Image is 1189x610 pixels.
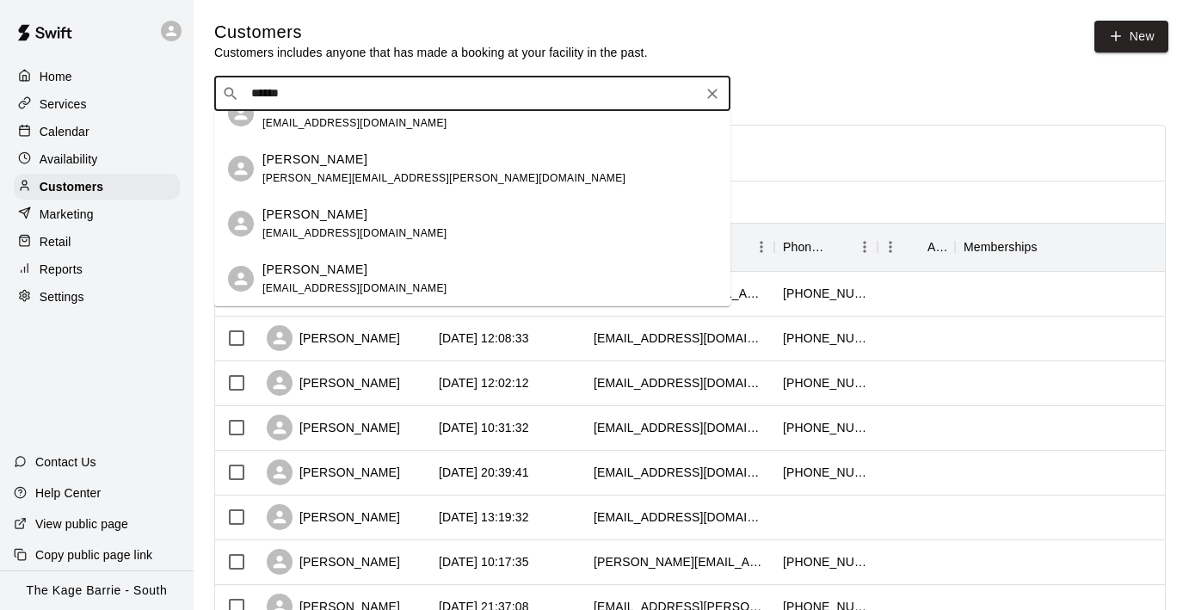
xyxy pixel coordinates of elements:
[267,325,400,351] div: [PERSON_NAME]
[783,330,869,347] div: +14169099025
[783,419,869,436] div: +17056271165
[964,223,1038,271] div: Memberships
[214,44,648,61] p: Customers includes anyone that has made a booking at your facility in the past.
[262,206,367,224] p: [PERSON_NAME]
[35,453,96,471] p: Contact Us
[594,374,766,391] div: brookelyn12@hotmail.com
[14,256,180,282] a: Reports
[585,223,774,271] div: Email
[783,223,828,271] div: Phone Number
[228,211,254,237] div: neil bowman
[40,261,83,278] p: Reports
[214,77,730,111] div: Search customers by name or email
[14,146,180,172] a: Availability
[439,464,529,481] div: 2025-08-20 20:39:41
[594,419,766,436] div: hartllis23@gmail.com
[228,156,254,182] div: Jamie bowman
[35,546,152,564] p: Copy public page link
[439,553,529,570] div: 2025-08-20 10:17:35
[439,374,529,391] div: 2025-08-21 12:02:12
[774,223,878,271] div: Phone Number
[783,464,869,481] div: +14165695805
[749,234,774,260] button: Menu
[783,553,869,570] div: +16476379771
[439,508,529,526] div: 2025-08-20 13:19:32
[27,582,168,600] p: The Kage Barrie - South
[228,101,254,126] div: Cory Bowman
[927,223,946,271] div: Age
[903,235,927,259] button: Sort
[262,282,447,294] span: [EMAIL_ADDRESS][DOMAIN_NAME]
[267,504,400,530] div: [PERSON_NAME]
[214,21,648,44] h5: Customers
[14,64,180,89] a: Home
[878,234,903,260] button: Menu
[1038,235,1062,259] button: Sort
[40,68,72,85] p: Home
[14,229,180,255] a: Retail
[262,151,367,169] p: [PERSON_NAME]
[267,415,400,441] div: [PERSON_NAME]
[267,370,400,396] div: [PERSON_NAME]
[262,172,625,184] span: [PERSON_NAME][EMAIL_ADDRESS][PERSON_NAME][DOMAIN_NAME]
[878,223,955,271] div: Age
[35,515,128,533] p: View public page
[14,284,180,310] a: Settings
[262,117,447,129] span: [EMAIL_ADDRESS][DOMAIN_NAME]
[828,235,852,259] button: Sort
[262,227,447,239] span: [EMAIL_ADDRESS][DOMAIN_NAME]
[439,419,529,436] div: 2025-08-21 10:31:32
[1094,21,1168,52] a: New
[40,288,84,305] p: Settings
[783,374,869,391] div: +17052387641
[40,233,71,250] p: Retail
[40,206,94,223] p: Marketing
[267,549,400,575] div: [PERSON_NAME]
[228,266,254,292] div: Steve Bowman
[40,178,103,195] p: Customers
[594,464,766,481] div: theadambobm9@gmail.com
[14,119,180,145] a: Calendar
[594,553,766,570] div: sarah.neal@hotmail.com
[594,508,766,526] div: tgerrard@live.com
[267,459,400,485] div: [PERSON_NAME]
[262,261,367,279] p: [PERSON_NAME]
[40,151,98,168] p: Availability
[783,285,869,302] div: +14165744588
[35,484,101,502] p: Help Center
[40,96,87,113] p: Services
[14,174,180,200] a: Customers
[40,123,89,140] p: Calendar
[594,330,766,347] div: torontoknights@hotmail.com
[439,330,529,347] div: 2025-08-21 12:08:33
[14,91,180,117] a: Services
[852,234,878,260] button: Menu
[14,201,180,227] a: Marketing
[700,82,724,106] button: Clear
